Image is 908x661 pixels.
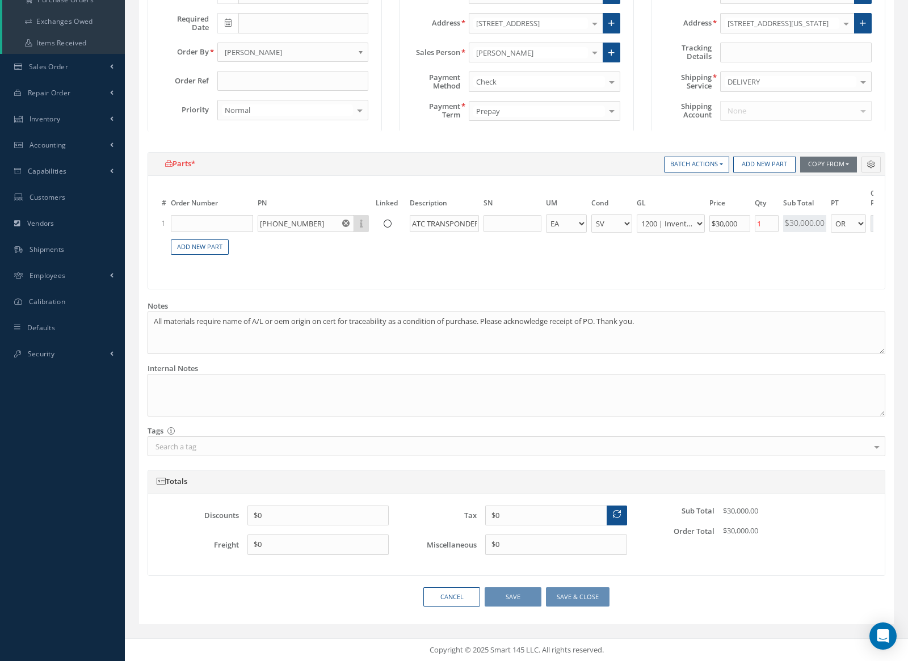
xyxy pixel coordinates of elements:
[397,541,477,549] label: Miscellaneous
[404,102,460,119] label: Payment Term
[868,187,908,213] th: Outright Price
[589,187,634,213] th: Cond
[634,187,707,213] th: GL
[153,441,196,453] span: Search a tag
[153,15,209,32] label: Required Date
[404,19,460,27] label: Address
[136,645,897,656] div: Copyright © 2025 Smart 145 LLC. All rights reserved.
[485,587,541,607] button: Save
[27,323,55,332] span: Defaults
[723,525,758,536] span: $30,000.00
[30,271,66,280] span: Employees
[222,104,353,116] span: Normal
[829,187,868,213] th: PT
[29,62,68,71] span: Sales Order
[753,187,781,213] th: Qty
[473,76,604,87] span: Check
[340,215,354,232] button: Reset
[28,166,67,176] span: Capabilities
[733,157,796,172] button: Add New Part
[30,192,66,202] span: Customers
[2,11,125,32] a: Exchanges Owed
[869,622,897,650] div: Open Intercom Messenger
[255,187,373,213] th: PN
[30,114,61,124] span: Inventory
[664,157,729,172] button: Batch Actions
[169,187,255,213] th: Order Number
[473,18,587,29] span: [STREET_ADDRESS]
[28,88,71,98] span: Repair Order
[30,140,66,150] span: Accounting
[656,102,712,119] label: Shipping Account
[546,587,609,607] button: Save & close
[28,349,54,359] span: Security
[153,77,209,85] label: Order Ref
[636,507,715,515] label: Sub Total
[171,239,229,255] a: Add New Part
[725,76,856,87] span: DELIVERY
[800,157,857,172] button: Copy From
[423,587,480,607] a: Cancel
[656,44,712,61] label: Tracking Details
[781,187,829,213] th: Sub Total
[725,18,839,29] span: [STREET_ADDRESS][US_STATE]
[148,364,198,373] label: Internal Notes
[27,218,54,228] span: Vendors
[342,220,350,227] svg: Reset
[376,216,405,230] span: This Part is not linked to a work order part or a sales order part
[473,47,587,58] span: [PERSON_NAME]
[148,302,168,310] label: Notes
[153,48,209,56] label: Order By
[159,541,239,549] label: Freight
[225,45,354,59] span: [PERSON_NAME]
[481,187,544,213] th: SN
[473,106,604,117] span: Prepay
[165,159,655,169] h5: Parts
[783,215,826,232] div: $30,000.00
[159,187,169,213] th: #
[656,19,712,27] label: Address
[404,48,460,57] label: Sales Person
[148,427,163,435] label: Tags
[29,297,65,306] span: Calibration
[30,245,65,254] span: Shipments
[157,477,876,486] h5: Totals
[656,73,712,90] label: Shipping Service
[397,511,477,520] label: Tax
[404,73,460,90] label: Payment Method
[407,187,481,213] th: Description
[723,506,758,516] span: $30,000.00
[2,32,125,54] a: Items Received
[159,213,169,234] td: 1
[707,187,753,213] th: Price
[664,157,885,172] div: Button group with nested dropdown
[544,187,589,213] th: UM
[373,187,407,213] th: Linked
[636,527,715,536] label: Order Total
[159,511,239,520] label: Discounts
[153,106,209,114] label: Priority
